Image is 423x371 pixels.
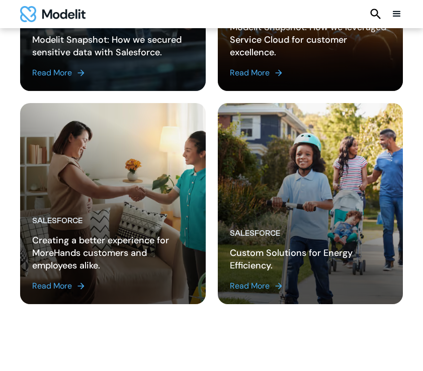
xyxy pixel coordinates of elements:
h2: Custom Solutions for Energy Efficiency. [230,247,391,272]
a: Read More [230,280,391,292]
img: arrow [76,281,86,291]
a: Read More [32,67,194,79]
img: arrow [76,68,86,78]
div: Read More [32,67,72,79]
div: Read More [32,280,72,292]
a: Read More [230,67,391,79]
div: menu [391,8,403,20]
img: arrow [274,68,284,78]
img: arrow [274,281,284,291]
img: modelit logo [20,6,86,22]
a: home [20,6,86,22]
h2: Modelit Snapshot: How we leveraged Service Cloud for customer excellence. [230,21,391,59]
div: Read More [230,67,270,79]
div: Read More [230,280,270,292]
div: Salesforce [32,216,194,226]
h2: Modelit Snapshot: How we secured sensitive data with Salesforce. [32,34,194,59]
div: Salesforce [230,228,391,239]
a: Read More [32,280,194,292]
h2: Creating a better experience for MoreHands customers and employees alike. [32,234,194,272]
